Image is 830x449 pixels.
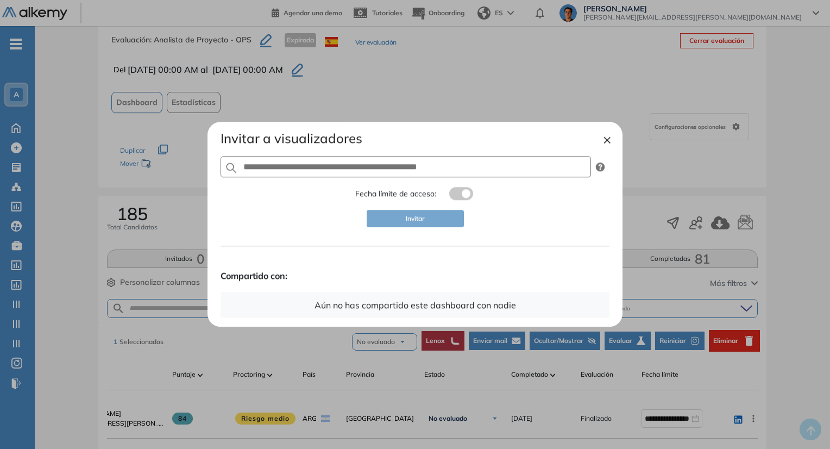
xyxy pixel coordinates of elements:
[603,133,612,146] button: ×
[221,270,609,283] strong: Compartido con:
[221,130,609,146] h4: Invitar a visualizadores
[355,188,436,199] span: Fecha límite de acceso:
[315,299,516,312] p: Aún no has compartido este dashboard con nadie
[367,210,464,228] button: Invitar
